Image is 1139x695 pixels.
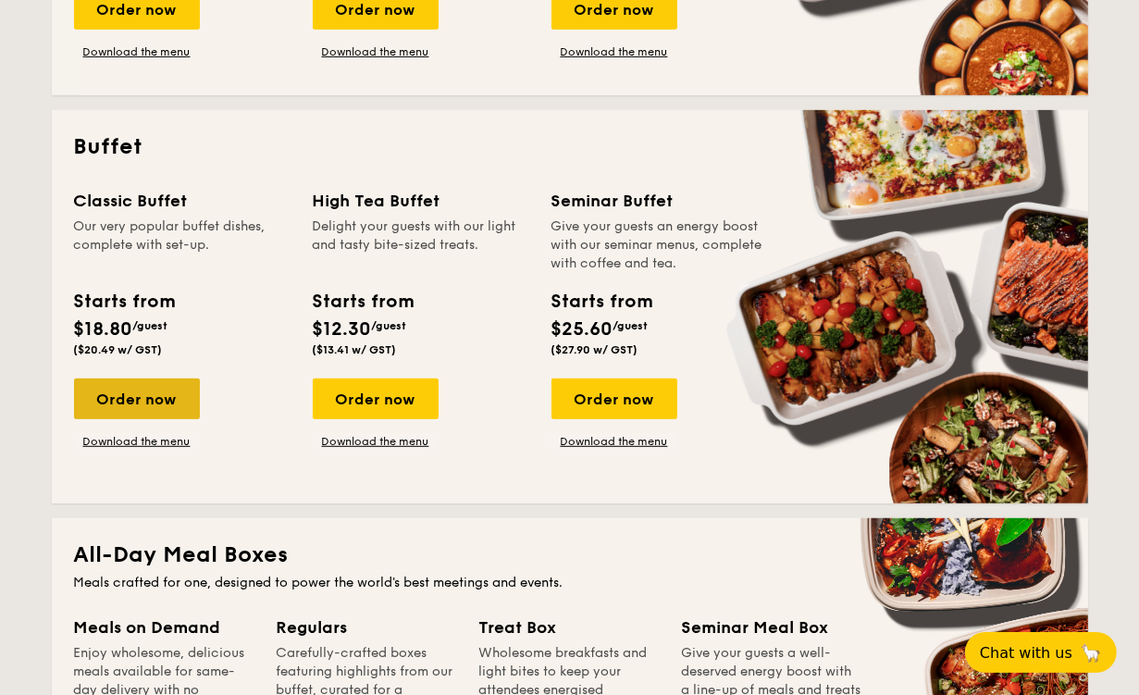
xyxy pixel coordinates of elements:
[372,319,407,332] span: /guest
[313,379,439,419] div: Order now
[479,614,660,640] div: Treat Box
[74,188,291,214] div: Classic Buffet
[313,217,529,273] div: Delight your guests with our light and tasty bite-sized treats.
[551,379,677,419] div: Order now
[551,343,638,356] span: ($27.90 w/ GST)
[74,540,1066,570] h2: All-Day Meal Boxes
[313,44,439,59] a: Download the menu
[277,614,457,640] div: Regulars
[74,44,200,59] a: Download the menu
[74,288,175,316] div: Starts from
[980,644,1072,662] span: Chat with us
[74,217,291,273] div: Our very popular buffet dishes, complete with set-up.
[313,288,414,316] div: Starts from
[551,217,768,273] div: Give your guests an energy boost with our seminar menus, complete with coffee and tea.
[74,574,1066,592] div: Meals crafted for one, designed to power the world's best meetings and events.
[313,318,372,341] span: $12.30
[74,614,254,640] div: Meals on Demand
[551,288,652,316] div: Starts from
[551,318,613,341] span: $25.60
[682,614,862,640] div: Seminar Meal Box
[74,434,200,449] a: Download the menu
[551,44,677,59] a: Download the menu
[74,343,163,356] span: ($20.49 w/ GST)
[313,434,439,449] a: Download the menu
[1080,642,1102,664] span: 🦙
[613,319,649,332] span: /guest
[965,632,1117,673] button: Chat with us🦙
[313,343,397,356] span: ($13.41 w/ GST)
[74,318,133,341] span: $18.80
[313,188,529,214] div: High Tea Buffet
[74,132,1066,162] h2: Buffet
[74,379,200,419] div: Order now
[133,319,168,332] span: /guest
[551,188,768,214] div: Seminar Buffet
[551,434,677,449] a: Download the menu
